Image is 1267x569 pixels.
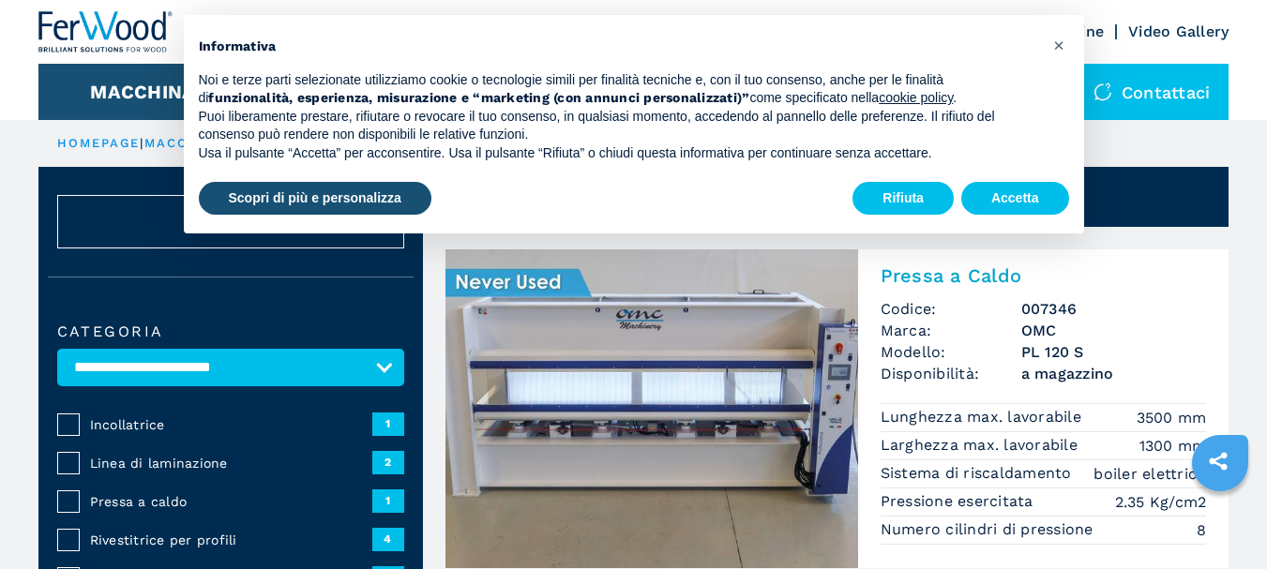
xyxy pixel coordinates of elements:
p: Usa il pulsante “Accetta” per acconsentire. Usa il pulsante “Rifiuta” o chiudi questa informativa... [199,144,1039,163]
span: | [140,136,143,150]
span: × [1053,34,1064,56]
img: Contattaci [1094,82,1112,101]
a: HOMEPAGE [57,136,141,150]
h3: PL 120 S [1021,341,1207,363]
p: Pressione esercitata [881,491,1038,512]
span: Rivestitrice per profili [90,531,372,549]
p: Noi e terze parti selezionate utilizziamo cookie o tecnologie simili per finalità tecniche e, con... [199,71,1039,108]
span: 1 [372,412,404,435]
span: Modello: [881,341,1021,363]
p: Numero cilindri di pressione [881,519,1098,540]
a: macchinari [144,136,243,150]
img: Ferwood [38,11,173,52]
span: 1 [372,489,404,512]
span: 4 [372,528,404,550]
span: Incollatrice [90,415,372,434]
button: Macchinari [90,81,215,103]
em: boiler elettrico [1094,463,1206,485]
h3: OMC [1021,320,1207,341]
h2: Pressa a Caldo [881,264,1207,287]
div: Contattaci [1075,64,1229,120]
p: Sistema di riscaldamento [881,463,1077,484]
span: Linea di laminazione [90,454,372,472]
span: Disponibilità: [881,363,1021,384]
button: Scopri di più e personalizza [199,182,431,216]
img: Pressa a Caldo OMC PL 120 S [445,249,858,568]
p: Puoi liberamente prestare, rifiutare o revocare il tuo consenso, in qualsiasi momento, accedendo ... [199,108,1039,144]
em: 3500 mm [1137,407,1207,428]
p: Lunghezza max. lavorabile [881,407,1087,427]
span: Marca: [881,320,1021,341]
a: Pressa a Caldo OMC PL 120 SPressa a CaldoCodice:007346Marca:OMCModello:PL 120 SDisponibilità:a ma... [445,249,1229,568]
strong: funzionalità, esperienza, misurazione e “marketing (con annunci personalizzati)” [208,90,749,105]
button: Chiudi questa informativa [1045,30,1075,60]
span: Pressa a caldo [90,492,372,511]
h3: 007346 [1021,298,1207,320]
p: Larghezza max. lavorabile [881,435,1083,456]
button: Accetta [961,182,1069,216]
a: cookie policy [879,90,953,105]
button: Rifiuta [852,182,954,216]
span: a magazzino [1021,363,1207,384]
button: ResetAnnulla [57,195,404,248]
iframe: Chat [1187,485,1253,555]
h2: Informativa [199,37,1039,56]
a: sharethis [1195,438,1242,485]
span: 2 [372,451,404,473]
em: 1300 mm [1139,435,1207,457]
span: Codice: [881,298,1021,320]
em: 2.35 Kg/cm2 [1115,491,1207,513]
label: Categoria [57,324,404,339]
a: Video Gallery [1128,22,1229,40]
